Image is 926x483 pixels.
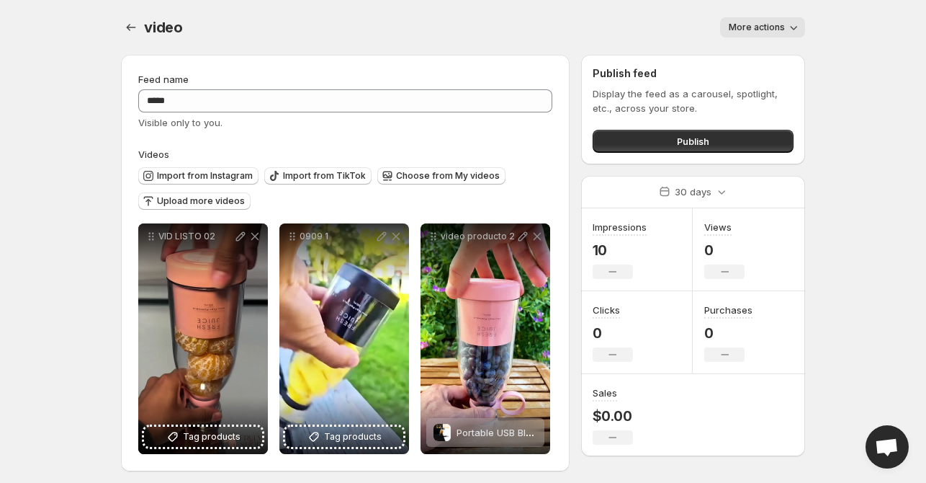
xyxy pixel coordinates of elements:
[593,324,633,342] p: 0
[729,22,785,33] span: More actions
[279,223,409,454] div: 0909 1Tag products
[677,134,709,149] span: Publish
[324,430,382,444] span: Tag products
[704,220,732,234] h3: Views
[593,407,633,425] p: $0.00
[377,167,505,185] button: Choose from My videos
[593,220,647,234] h3: Impressions
[158,231,233,242] p: VID LISTO 02
[183,430,241,444] span: Tag products
[283,170,366,182] span: Import from TikTok
[704,241,745,259] p: 0
[138,149,169,160] span: Videos
[396,170,500,182] span: Choose from My videos
[593,386,617,400] h3: Sales
[720,17,805,37] button: More actions
[421,223,550,454] div: video producto 2Portable USB Blender – 380ml Personal Mixer with high-quality Cup and Wireless Ch...
[433,424,451,441] img: Portable USB Blender – 380ml Personal Mixer with high-quality Cup and Wireless Charging directly ...
[121,17,141,37] button: Settings
[593,87,794,115] p: Display the feed as a carousel, spotlight, etc., across your store.
[593,66,794,81] h2: Publish feed
[866,425,909,469] div: Open chat
[138,223,268,454] div: VID LISTO 02Tag products
[138,74,189,85] span: Feed name
[593,303,620,317] h3: Clicks
[138,192,251,210] button: Upload more videos
[157,170,253,182] span: Import from Instagram
[593,130,794,153] button: Publish
[300,231,374,242] p: 0909 1
[138,117,222,128] span: Visible only to you.
[144,19,183,36] span: video
[138,167,259,185] button: Import from Instagram
[144,427,262,447] button: Tag products
[704,303,752,317] h3: Purchases
[285,427,403,447] button: Tag products
[264,167,372,185] button: Import from TikTok
[704,324,752,342] p: 0
[675,185,711,199] p: 30 days
[441,231,516,242] p: video producto 2
[157,195,245,207] span: Upload more videos
[593,241,647,259] p: 10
